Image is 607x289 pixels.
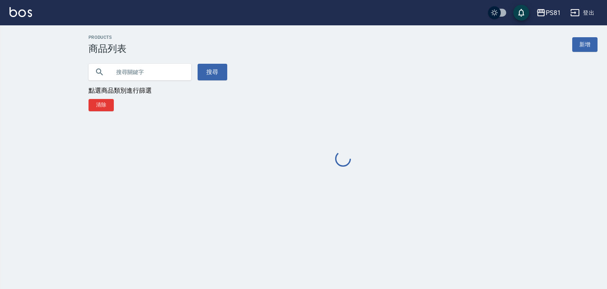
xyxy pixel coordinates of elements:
button: 清除 [89,99,114,111]
button: PS81 [533,5,564,21]
button: save [513,5,529,21]
div: 點選商品類別進行篩選 [89,87,598,95]
div: PS81 [546,8,561,18]
button: 搜尋 [198,64,227,80]
a: 新增 [572,37,598,52]
h3: 商品列表 [89,43,126,54]
input: 搜尋關鍵字 [111,61,185,83]
img: Logo [9,7,32,17]
button: 登出 [567,6,598,20]
h2: Products [89,35,126,40]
